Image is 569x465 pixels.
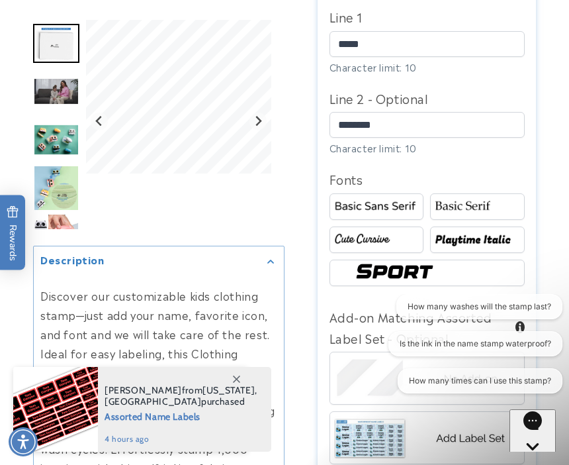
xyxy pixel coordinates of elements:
div: Fonts [329,168,525,189]
label: Line 2 - Optional [329,87,525,109]
span: Assorted Name Labels [105,407,257,424]
img: Radio button [331,232,422,247]
div: Character limit: 10 [329,60,525,74]
img: Radio button [432,232,523,247]
div: Go to slide 2 [33,20,79,66]
img: Premium Stamp - Label Land [33,24,79,63]
span: Rewards [7,206,19,261]
img: Add Label Set [330,414,524,462]
span: [PERSON_NAME] [105,384,182,396]
span: [US_STATE] [202,384,255,396]
img: null [33,165,79,211]
button: Next slide [249,113,267,130]
div: Go to slide 3 [33,68,79,115]
div: Go to slide 5 [33,165,79,211]
span: from , purchased [105,385,257,407]
summary: Description [34,246,284,276]
div: Character limit: 10 [329,141,525,155]
img: null [33,124,79,156]
button: Previous slide [91,113,109,130]
img: null [33,77,79,105]
div: Go to slide 4 [33,117,79,163]
div: Go to slide 6 [33,213,79,260]
span: 4 hours ago [105,433,257,445]
iframe: Gorgias live chat messenger [509,409,556,452]
img: null [33,213,79,260]
img: Radio button [432,199,523,214]
div: Accessibility Menu [9,427,38,456]
span: [GEOGRAPHIC_DATA] [105,395,201,407]
label: Line 1 [329,6,525,27]
img: No Add-on [330,354,524,403]
img: Radio button [331,199,422,214]
div: Add-on Matching Assorted Label Set - Optional [329,306,525,349]
h2: Description [40,253,105,266]
iframe: Gorgias live chat conversation starters [371,294,569,405]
